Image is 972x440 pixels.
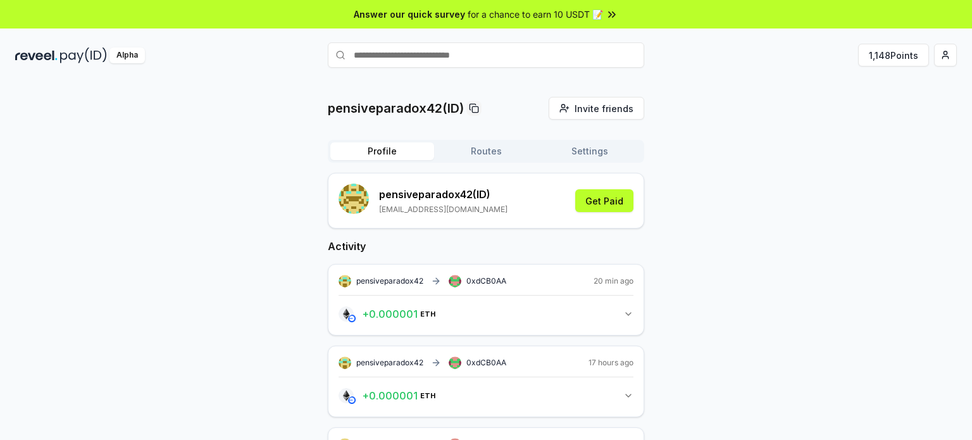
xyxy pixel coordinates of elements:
[354,8,465,21] span: Answer our quick survey
[356,358,423,368] span: pensiveparadox42
[60,47,107,63] img: pay_id
[339,385,633,406] button: +0.000001ETH
[339,388,354,403] img: logo.png
[466,358,506,367] span: 0xdCB0AA
[348,315,356,322] img: base-network.png
[109,47,145,63] div: Alpha
[339,303,633,325] button: +0.000001ETH
[348,396,356,404] img: base-network.png
[434,142,538,160] button: Routes
[15,47,58,63] img: reveel_dark
[339,306,354,322] img: logo.png
[575,189,633,212] button: Get Paid
[330,142,434,160] button: Profile
[328,99,464,117] p: pensiveparadox42(ID)
[538,142,642,160] button: Settings
[575,102,633,115] span: Invite friends
[858,44,929,66] button: 1,148Points
[379,204,508,215] p: [EMAIL_ADDRESS][DOMAIN_NAME]
[379,187,508,202] p: pensiveparadox42 (ID)
[356,276,423,286] span: pensiveparadox42
[549,97,644,120] button: Invite friends
[594,276,633,286] span: 20 min ago
[328,239,644,254] h2: Activity
[466,276,506,286] span: 0xdCB0AA
[468,8,603,21] span: for a chance to earn 10 USDT 📝
[589,358,633,368] span: 17 hours ago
